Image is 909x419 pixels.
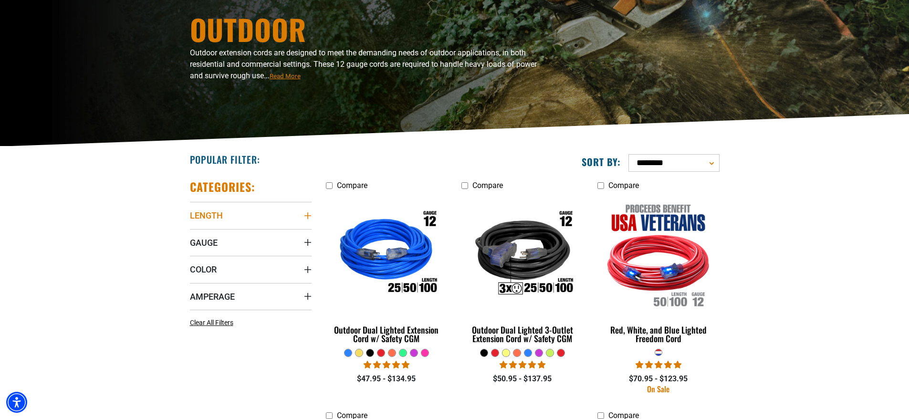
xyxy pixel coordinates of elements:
a: Outdoor Dual Lighted 3-Outlet Extension Cord w/ Safety CGM Outdoor Dual Lighted 3-Outlet Extensio... [461,195,583,348]
span: 4.81 stars [364,360,409,369]
a: Outdoor Dual Lighted Extension Cord w/ Safety CGM Outdoor Dual Lighted Extension Cord w/ Safety CGM [326,195,448,348]
span: Clear All Filters [190,319,233,326]
div: Accessibility Menu [6,392,27,413]
summary: Length [190,202,312,229]
span: Outdoor extension cords are designed to meet the demanding needs of outdoor applications, in both... [190,48,537,80]
span: Amperage [190,291,235,302]
a: Red, White, and Blue Lighted Freedom Cord Red, White, and Blue Lighted Freedom Cord [597,195,719,348]
div: Red, White, and Blue Lighted Freedom Cord [597,325,719,343]
div: Outdoor Dual Lighted 3-Outlet Extension Cord w/ Safety CGM [461,325,583,343]
span: Compare [472,181,503,190]
span: Read More [270,73,301,80]
span: Compare [337,181,367,190]
summary: Color [190,256,312,283]
span: Length [190,210,223,221]
div: $50.95 - $137.95 [461,373,583,385]
summary: Gauge [190,229,312,256]
h2: Categories: [190,179,256,194]
span: Color [190,264,217,275]
span: Compare [608,181,639,190]
div: Outdoor Dual Lighted Extension Cord w/ Safety CGM [326,325,448,343]
img: Outdoor Dual Lighted Extension Cord w/ Safety CGM [326,199,447,309]
h2: Popular Filter: [190,153,260,166]
div: On Sale [597,385,719,393]
span: Gauge [190,237,218,248]
img: Red, White, and Blue Lighted Freedom Cord [598,199,719,309]
summary: Amperage [190,283,312,310]
label: Sort by: [582,156,621,168]
div: $70.95 - $123.95 [597,373,719,385]
a: Clear All Filters [190,318,237,328]
span: 5.00 stars [636,360,681,369]
img: Outdoor Dual Lighted 3-Outlet Extension Cord w/ Safety CGM [462,199,583,309]
h1: Outdoor [190,15,538,43]
span: 4.80 stars [500,360,545,369]
div: $47.95 - $134.95 [326,373,448,385]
